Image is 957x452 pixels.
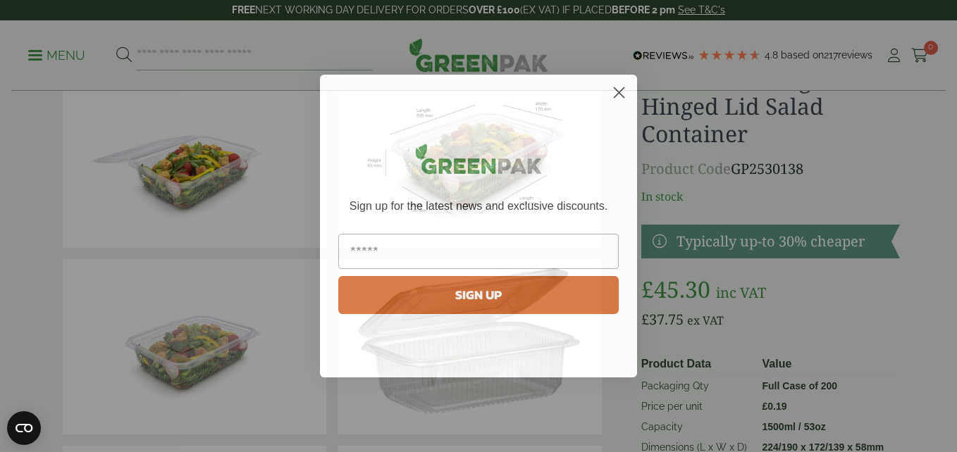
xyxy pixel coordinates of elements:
[338,276,619,314] button: SIGN UP
[338,234,619,269] input: Email
[607,80,631,105] button: Close dialog
[338,138,619,185] img: greenpak_logo
[7,411,41,445] button: Open CMP widget
[350,200,607,212] span: Sign up for the latest news and exclusive discounts.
